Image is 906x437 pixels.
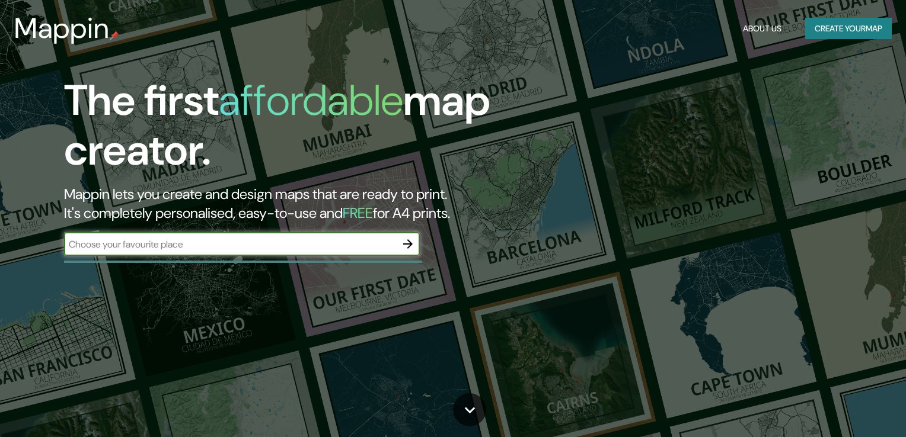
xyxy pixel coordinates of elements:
h5: FREE [343,204,373,222]
button: About Us [738,18,786,40]
h1: The first map creator. [64,76,517,185]
button: Create yourmap [805,18,892,40]
h3: Mappin [14,12,110,45]
h2: Mappin lets you create and design maps that are ready to print. It's completely personalised, eas... [64,185,517,223]
h1: affordable [219,73,403,128]
img: mappin-pin [110,31,119,40]
input: Choose your favourite place [64,237,396,251]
